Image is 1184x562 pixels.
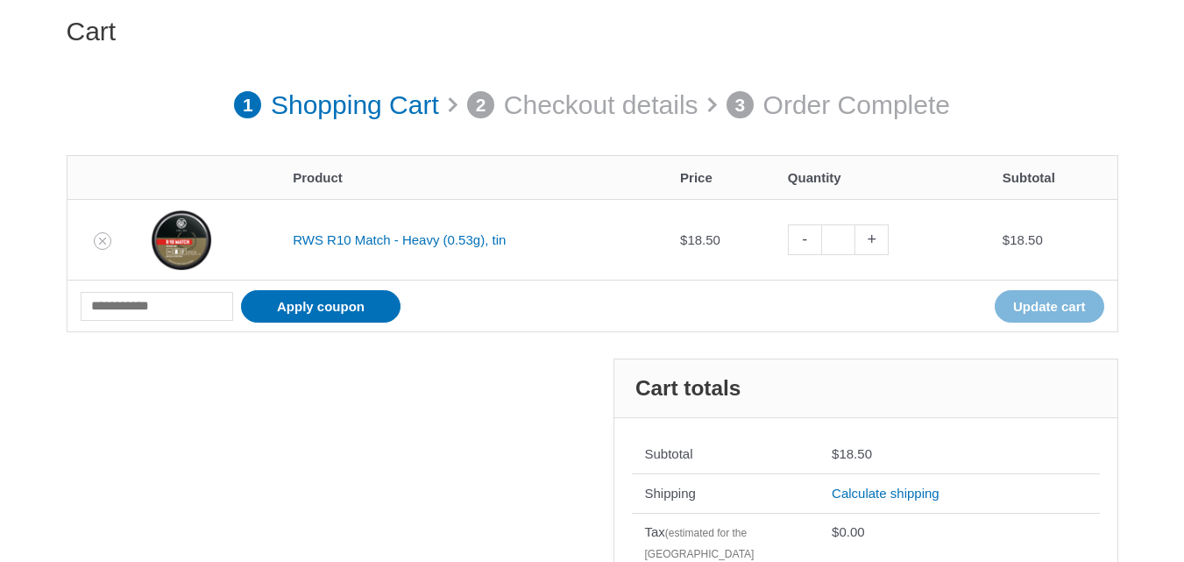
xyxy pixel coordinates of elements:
a: 2 Checkout details [467,81,698,130]
p: Shopping Cart [271,81,439,130]
img: RWS R10 Match [151,210,212,271]
bdi: 18.50 [832,446,872,461]
th: Quantity [775,156,989,199]
bdi: 18.50 [680,232,720,247]
bdi: 0.00 [832,524,865,539]
button: Update cart [995,290,1104,323]
p: Checkout details [504,81,698,130]
th: Product [280,156,667,199]
a: Calculate shipping [832,486,939,501]
th: Subtotal [632,436,819,474]
span: $ [680,232,687,247]
button: Apply coupon [241,290,401,323]
span: 1 [234,91,262,119]
h1: Cart [67,16,1118,47]
th: Shipping [632,473,819,513]
h2: Cart totals [614,359,1117,418]
span: 2 [467,91,495,119]
span: $ [1003,232,1010,247]
bdi: 18.50 [1003,232,1043,247]
a: + [855,224,889,255]
input: Product quantity [821,224,855,255]
span: $ [832,446,839,461]
th: Subtotal [989,156,1117,199]
span: $ [832,524,839,539]
a: RWS R10 Match - Heavy (0.53g), tin [293,232,506,247]
a: - [788,224,821,255]
th: Price [667,156,775,199]
a: 1 Shopping Cart [234,81,439,130]
a: Remove RWS R10 Match - Heavy (0.53g), tin from cart [94,232,111,250]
